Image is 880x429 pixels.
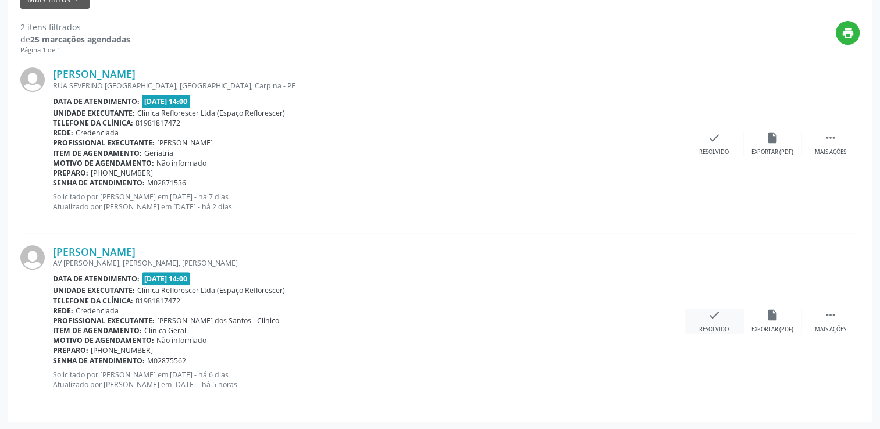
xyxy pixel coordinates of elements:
span: 81981817472 [136,296,180,306]
i: print [842,27,854,40]
i: insert_drive_file [766,309,779,321]
button: print [836,21,860,45]
span: 81981817472 [136,118,180,128]
b: Item de agendamento: [53,326,142,335]
b: Senha de atendimento: [53,356,145,366]
span: Não informado [156,335,206,345]
div: Exportar (PDF) [751,148,793,156]
span: Geriatria [144,148,173,158]
b: Rede: [53,128,73,138]
span: [PHONE_NUMBER] [91,345,153,355]
i: insert_drive_file [766,131,779,144]
span: Não informado [156,158,206,168]
span: Clínica Reflorescer Ltda (Espaço Reflorescer) [137,285,285,295]
b: Data de atendimento: [53,96,140,106]
i:  [824,309,837,321]
i: check [708,131,721,144]
p: Solicitado por [PERSON_NAME] em [DATE] - há 7 dias Atualizado por [PERSON_NAME] em [DATE] - há 2 ... [53,192,685,212]
b: Motivo de agendamento: [53,335,154,345]
b: Preparo: [53,168,88,178]
a: [PERSON_NAME] [53,245,136,258]
span: [PERSON_NAME] [157,138,213,148]
b: Senha de atendimento: [53,178,145,188]
div: Exportar (PDF) [751,326,793,334]
div: de [20,33,130,45]
img: img [20,245,45,270]
b: Preparo: [53,345,88,355]
span: Credenciada [76,306,119,316]
div: 2 itens filtrados [20,21,130,33]
span: Clínica Reflorescer Ltda (Espaço Reflorescer) [137,108,285,118]
span: [DATE] 14:00 [142,272,191,285]
span: Clinica Geral [144,326,186,335]
span: [PERSON_NAME] dos Santos - Clinico [157,316,279,326]
b: Unidade executante: [53,285,135,295]
b: Motivo de agendamento: [53,158,154,168]
b: Profissional executante: [53,138,155,148]
img: img [20,67,45,92]
span: M02871536 [147,178,186,188]
b: Item de agendamento: [53,148,142,158]
span: [PHONE_NUMBER] [91,168,153,178]
div: AV [PERSON_NAME], [PERSON_NAME], [PERSON_NAME] [53,258,685,268]
p: Solicitado por [PERSON_NAME] em [DATE] - há 6 dias Atualizado por [PERSON_NAME] em [DATE] - há 5 ... [53,370,685,389]
b: Unidade executante: [53,108,135,118]
b: Rede: [53,306,73,316]
i:  [824,131,837,144]
div: Mais ações [815,326,846,334]
i: check [708,309,721,321]
b: Data de atendimento: [53,274,140,284]
span: [DATE] 14:00 [142,95,191,108]
b: Telefone da clínica: [53,118,133,128]
div: Resolvido [699,326,729,334]
div: Mais ações [815,148,846,156]
a: [PERSON_NAME] [53,67,136,80]
div: RUA SEVERINO [GEOGRAPHIC_DATA], [GEOGRAPHIC_DATA], Carpina - PE [53,81,685,91]
span: Credenciada [76,128,119,138]
b: Profissional executante: [53,316,155,326]
strong: 25 marcações agendadas [30,34,130,45]
b: Telefone da clínica: [53,296,133,306]
div: Página 1 de 1 [20,45,130,55]
span: M02875562 [147,356,186,366]
div: Resolvido [699,148,729,156]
